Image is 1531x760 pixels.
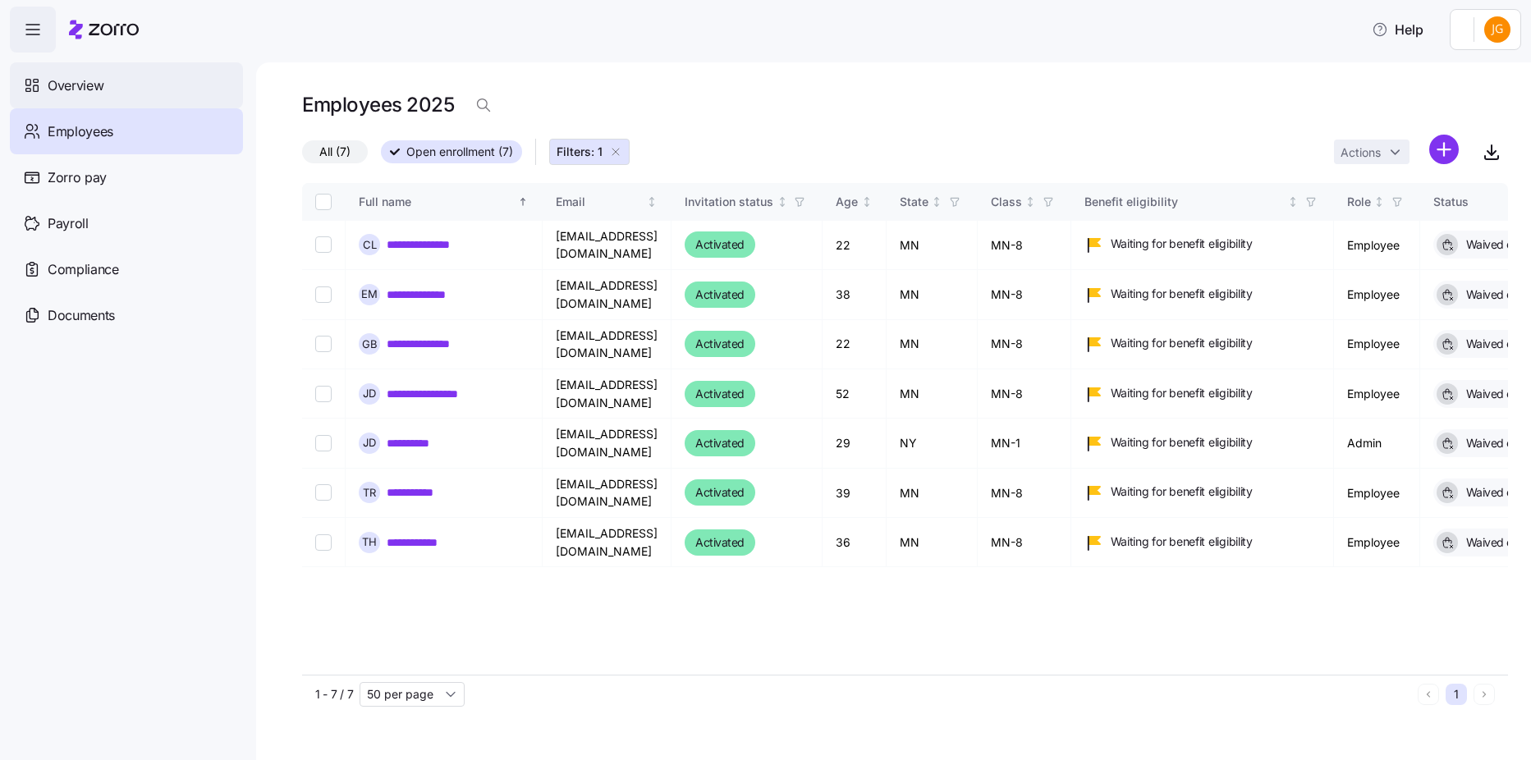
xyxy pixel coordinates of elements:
[543,518,672,567] td: [EMAIL_ADDRESS][DOMAIN_NAME]
[978,369,1071,419] td: MN-8
[1111,335,1253,351] span: Waiting for benefit eligibility
[1111,385,1253,401] span: Waiting for benefit eligibility
[543,369,672,419] td: [EMAIL_ADDRESS][DOMAIN_NAME]
[362,537,377,547] span: T H
[1334,419,1420,468] td: Admin
[1334,183,1420,221] th: RoleNot sorted
[1334,221,1420,270] td: Employee
[823,419,887,468] td: 29
[861,196,873,208] div: Not sorted
[978,320,1071,369] td: MN-8
[978,419,1071,468] td: MN-1
[1373,196,1385,208] div: Not sorted
[315,236,332,253] input: Select record 1
[10,62,243,108] a: Overview
[836,193,858,211] div: Age
[543,419,672,468] td: [EMAIL_ADDRESS][DOMAIN_NAME]
[978,183,1071,221] th: ClassNot sorted
[646,196,658,208] div: Not sorted
[543,270,672,319] td: [EMAIL_ADDRESS][DOMAIN_NAME]
[823,320,887,369] td: 22
[823,518,887,567] td: 36
[991,193,1022,211] div: Class
[1287,196,1299,208] div: Not sorted
[549,139,630,165] button: Filters: 1
[1326,13,1404,46] button: Help
[695,433,745,453] span: Activated
[1111,533,1253,550] span: Waiting for benefit eligibility
[319,141,351,163] span: All (7)
[1418,684,1439,705] button: Previous page
[1341,147,1381,158] span: Actions
[887,221,978,270] td: MN
[695,285,745,304] span: Activated
[887,320,978,369] td: MN
[48,213,89,234] span: Payroll
[315,386,332,402] input: Select record 4
[10,200,243,246] a: Payroll
[777,196,788,208] div: Not sorted
[695,483,745,502] span: Activated
[1334,518,1420,567] td: Employee
[1428,20,1460,39] img: Employer logo
[695,384,745,404] span: Activated
[10,246,243,292] a: Compliance
[695,235,745,254] span: Activated
[517,196,529,208] div: Sorted ascending
[315,534,332,551] input: Select record 7
[931,196,942,208] div: Not sorted
[315,194,332,210] input: Select all records
[315,336,332,352] input: Select record 3
[315,686,353,703] span: 1 - 7 / 7
[315,435,332,451] input: Select record 5
[823,270,887,319] td: 38
[1334,469,1420,518] td: Employee
[1433,193,1518,211] div: Status
[978,270,1071,319] td: MN-8
[1111,286,1253,302] span: Waiting for benefit eligibility
[887,369,978,419] td: MN
[1339,20,1391,39] span: Help
[1084,193,1285,211] div: Benefit eligibility
[557,144,603,160] span: Filters: 1
[695,334,745,354] span: Activated
[900,193,928,211] div: State
[1347,193,1371,211] div: Role
[406,141,513,163] span: Open enrollment (7)
[363,488,376,498] span: T R
[1111,236,1253,252] span: Waiting for benefit eligibility
[887,183,978,221] th: StateNot sorted
[978,518,1071,567] td: MN-8
[315,286,332,303] input: Select record 2
[1334,320,1420,369] td: Employee
[346,183,543,221] th: Full nameSorted ascending
[48,305,115,326] span: Documents
[48,121,113,142] span: Employees
[48,167,107,188] span: Zorro pay
[823,369,887,419] td: 52
[543,469,672,518] td: [EMAIL_ADDRESS][DOMAIN_NAME]
[823,221,887,270] td: 22
[362,339,378,350] span: G B
[543,183,672,221] th: EmailNot sorted
[363,437,376,448] span: J D
[1446,684,1467,705] button: 1
[1334,369,1420,419] td: Employee
[363,240,377,250] span: C L
[359,193,515,211] div: Full name
[363,388,376,399] span: J D
[315,484,332,501] input: Select record 6
[1111,434,1253,451] span: Waiting for benefit eligibility
[302,92,454,117] h1: Employees 2025
[887,419,978,468] td: NY
[543,320,672,369] td: [EMAIL_ADDRESS][DOMAIN_NAME]
[10,292,243,338] a: Documents
[1429,135,1459,164] svg: add icon
[48,259,119,280] span: Compliance
[1484,16,1510,43] img: be28eee7940ff7541a673135d606113e
[823,183,887,221] th: AgeNot sorted
[1024,196,1036,208] div: Not sorted
[887,270,978,319] td: MN
[887,469,978,518] td: MN
[978,469,1071,518] td: MN-8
